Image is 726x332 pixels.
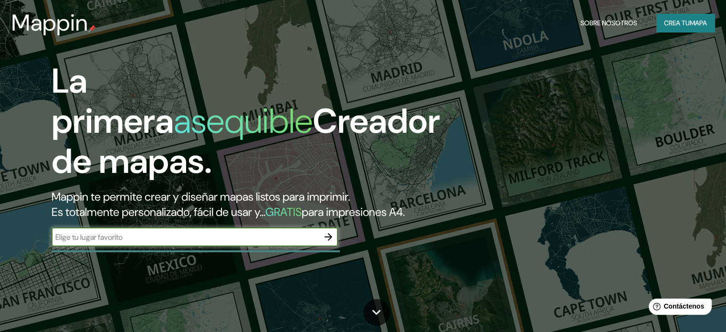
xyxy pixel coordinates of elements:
[52,204,265,219] font: Es totalmente personalizado, fácil de usar y...
[690,19,707,27] font: mapa
[52,59,174,143] font: La primera
[641,295,715,321] iframe: Lanzador de widgets de ayuda
[52,189,350,204] font: Mappin te permite crear y diseñar mapas listos para imprimir.
[52,232,319,243] input: Elige tu lugar favorito
[664,19,690,27] font: Crea tu
[88,25,96,32] img: pin de mapeo
[302,204,405,219] font: para impresiones A4.
[11,8,88,38] font: Mappin
[265,204,302,219] font: GRATIS
[580,19,637,27] font: Sobre nosotros
[656,14,715,32] button: Crea tumapa
[174,99,313,143] font: asequible
[577,14,641,32] button: Sobre nosotros
[52,99,440,183] font: Creador de mapas.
